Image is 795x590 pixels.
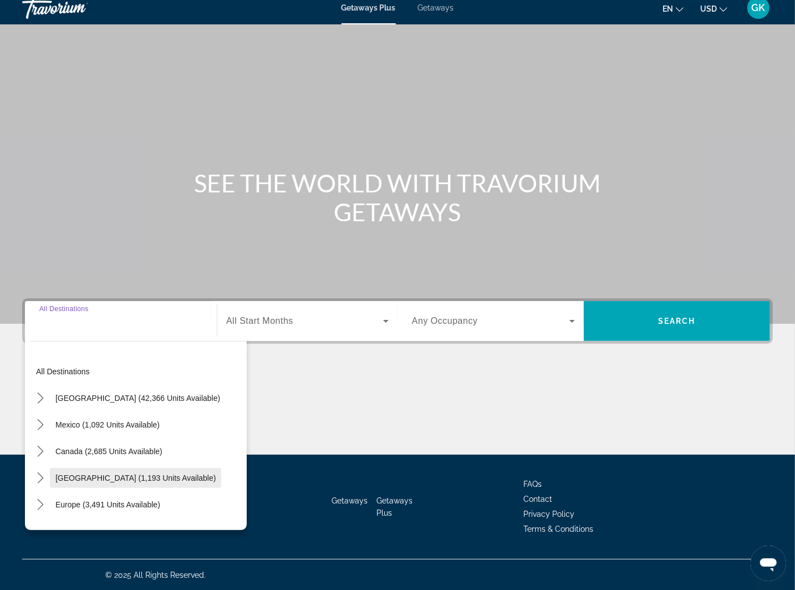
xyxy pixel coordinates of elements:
[662,4,673,13] span: en
[342,3,396,12] a: Getaways Plus
[30,522,50,541] button: Toggle Australia (252 units available) submenu
[50,441,168,461] button: Select destination: Canada (2,685 units available)
[55,447,162,456] span: Canada (2,685 units available)
[105,571,206,579] span: © 2025 All Rights Reserved.
[55,420,160,429] span: Mexico (1,092 units available)
[30,415,50,435] button: Toggle Mexico (1,092 units available) submenu
[658,317,696,325] span: Search
[55,474,216,482] span: [GEOGRAPHIC_DATA] (1,193 units available)
[523,510,574,518] a: Privacy Policy
[700,1,727,17] button: Change currency
[190,169,605,226] h1: SEE THE WORLD WITH TRAVORIUM GETAWAYS
[752,2,766,13] span: GK
[700,4,717,13] span: USD
[30,362,247,382] button: Select destination: All destinations
[25,301,770,341] div: Search widget
[30,442,50,461] button: Toggle Canada (2,685 units available) submenu
[50,521,165,541] button: Select destination: Australia (252 units available)
[377,496,413,517] a: Getaways Plus
[50,415,165,435] button: Select destination: Mexico (1,092 units available)
[25,335,247,530] div: Destination options
[418,3,454,12] a: Getaways
[523,495,552,503] a: Contact
[30,469,50,488] button: Toggle Caribbean & Atlantic Islands (1,193 units available) submenu
[584,301,770,341] button: Search
[523,480,542,489] a: FAQs
[662,1,684,17] button: Change language
[332,496,368,505] a: Getaways
[226,316,293,325] span: All Start Months
[55,394,220,403] span: [GEOGRAPHIC_DATA] (42,366 units available)
[50,495,166,515] button: Select destination: Europe (3,491 units available)
[55,500,160,509] span: Europe (3,491 units available)
[30,389,50,408] button: Toggle United States (42,366 units available) submenu
[50,388,226,408] button: Select destination: United States (42,366 units available)
[412,316,478,325] span: Any Occupancy
[751,546,786,581] iframe: Button to launch messaging window
[36,367,90,376] span: All destinations
[39,305,89,312] span: All Destinations
[523,525,593,533] a: Terms & Conditions
[50,468,221,488] button: Select destination: Caribbean & Atlantic Islands (1,193 units available)
[30,495,50,515] button: Toggle Europe (3,491 units available) submenu
[39,315,202,328] input: Select destination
